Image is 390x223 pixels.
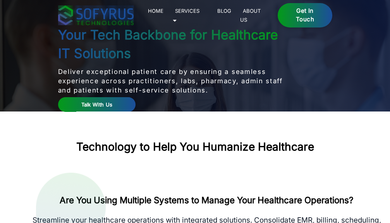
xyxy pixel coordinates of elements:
[58,97,136,112] a: Talk With Us
[278,3,332,28] a: Get in Touch
[58,67,287,95] p: Deliver exceptional patient care by ensuring a seamless experience across practitioners, labs, ph...
[215,6,234,15] a: Blog
[172,6,200,24] a: Services 🞃
[240,6,261,24] a: About Us
[76,141,314,154] h2: Technology to Help You Humanize Healthcare
[29,194,384,206] h2: Are You Using Multiple Systems to Manage Your Healthcare Operations?
[145,6,167,15] a: Home
[58,5,134,25] img: sofyrus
